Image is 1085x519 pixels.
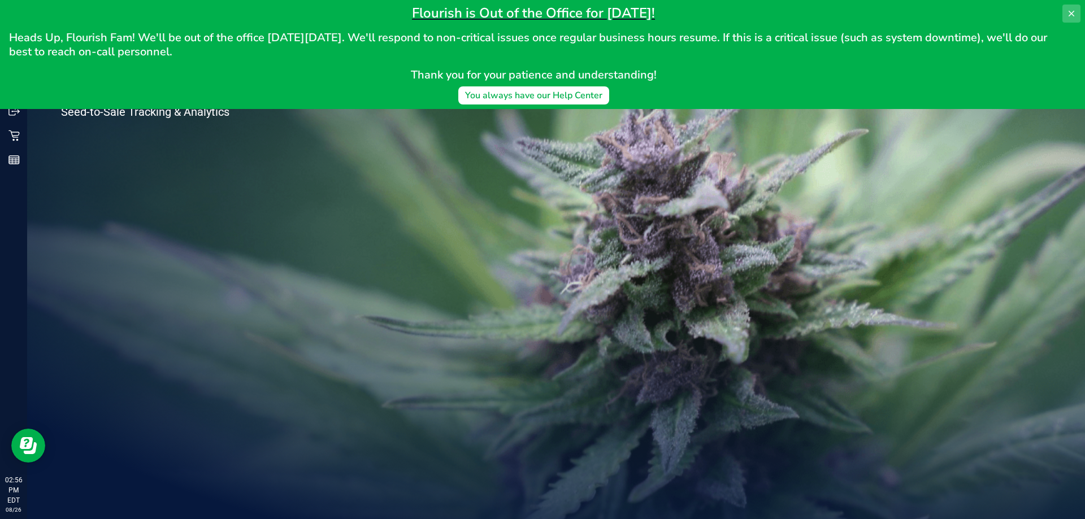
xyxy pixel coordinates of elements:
p: 02:56 PM EDT [5,475,22,505]
inline-svg: Outbound [8,106,20,117]
span: Thank you for your patience and understanding! [411,67,657,82]
p: 08/26 [5,505,22,514]
inline-svg: Reports [8,154,20,165]
p: Seed-to-Sale Tracking & Analytics [61,106,276,117]
inline-svg: Retail [8,130,20,141]
div: You always have our Help Center [465,89,602,102]
span: Heads Up, Flourish Fam! We'll be out of the office [DATE][DATE]. We'll respond to non-critical is... [9,30,1050,59]
span: Flourish is Out of the Office for [DATE]! [412,4,655,22]
iframe: Resource center [11,429,45,463]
